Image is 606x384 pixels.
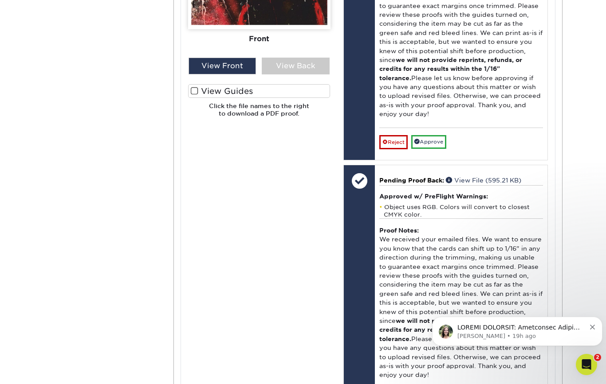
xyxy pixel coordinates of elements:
strong: Proof Notes: [379,227,419,234]
a: Reject [379,135,408,149]
b: we will not provide reprints, refunds, or credits for any results within the 1/16" tolerance. [379,56,522,81]
iframe: Intercom live chat [576,354,597,375]
span: 2 [594,354,601,361]
label: View Guides [188,84,331,98]
a: Approve [411,135,446,149]
b: we will not provide reprints, refunds, or credits for any results within the 1/16" tolerance. [379,317,522,342]
div: Front [188,29,331,49]
iframe: Intercom notifications message [429,298,606,360]
span: Pending Proof Back: [379,177,444,184]
a: View File (595.21 KB) [446,177,521,184]
h6: Click the file names to the right to download a PDF proof. [188,102,331,124]
h4: Approved w/ PreFlight Warnings: [379,193,543,200]
li: Object uses RGB. Colors will convert to closest CMYK color. [379,203,543,218]
div: View Back [262,58,330,74]
div: View Front [189,58,256,74]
